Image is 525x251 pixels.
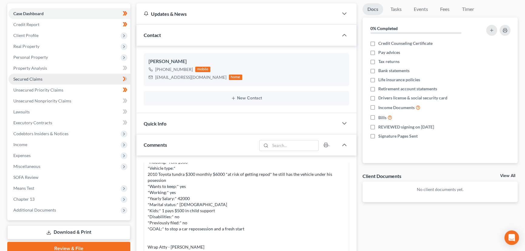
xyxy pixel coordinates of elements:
[13,153,31,158] span: Expenses
[155,66,193,72] div: [PHONE_NUMBER]
[13,142,27,147] span: Income
[8,85,130,95] a: Unsecured Priority Claims
[13,164,40,169] span: Miscellaneous
[13,87,63,92] span: Unsecured Priority Claims
[195,67,210,72] div: mobile
[13,55,48,60] span: Personal Property
[363,3,383,15] a: Docs
[13,186,34,191] span: Means Test
[8,63,130,74] a: Property Analysis
[378,77,420,83] span: Life insurance policies
[144,11,331,17] div: Updates & News
[13,196,35,202] span: Chapter 13
[13,207,56,213] span: Additional Documents
[378,59,400,65] span: Tax returns
[8,74,130,85] a: Secured Claims
[13,44,39,49] span: Real Property
[13,98,71,103] span: Unsecured Nonpriority Claims
[155,74,226,80] div: [EMAIL_ADDRESS][DOMAIN_NAME]
[457,3,479,15] a: Timer
[378,95,447,101] span: Drivers license & social security card
[13,76,42,82] span: Secured Claims
[500,174,515,178] a: View All
[8,106,130,117] a: Lawsuits
[13,33,38,38] span: Client Profile
[144,121,166,126] span: Quick Info
[8,19,130,30] a: Credit Report
[8,95,130,106] a: Unsecured Nonpriority Claims
[378,105,415,111] span: Income Documents
[13,11,44,16] span: Case Dashboard
[13,131,69,136] span: Codebtors Insiders & Notices
[144,32,161,38] span: Contact
[13,175,38,180] span: SOFA Review
[13,120,52,125] span: Executory Contracts
[363,173,401,179] div: Client Documents
[13,22,39,27] span: Credit Report
[13,65,47,71] span: Property Analysis
[270,140,318,151] input: Search...
[504,230,519,245] div: Open Intercom Messenger
[386,3,406,15] a: Tasks
[8,172,130,183] a: SOFA Review
[378,49,400,55] span: Pay advices
[378,124,434,130] span: REVIEWED signing on [DATE]
[367,186,513,192] p: No client documents yet.
[8,117,130,128] a: Executory Contracts
[409,3,433,15] a: Events
[378,68,410,74] span: Bank statements
[149,96,344,101] button: New Contact
[144,142,167,148] span: Comments
[8,8,130,19] a: Case Dashboard
[13,109,30,114] span: Lawsuits
[378,40,433,46] span: Credit Counseling Certificate
[378,115,386,121] span: Bills
[149,58,344,65] div: [PERSON_NAME]
[370,26,398,31] strong: 0% Completed
[7,225,130,239] a: Download & Print
[378,86,437,92] span: Retirement account statements
[229,75,242,80] div: home
[378,133,418,139] span: Signature Pages Sent
[435,3,455,15] a: Fees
